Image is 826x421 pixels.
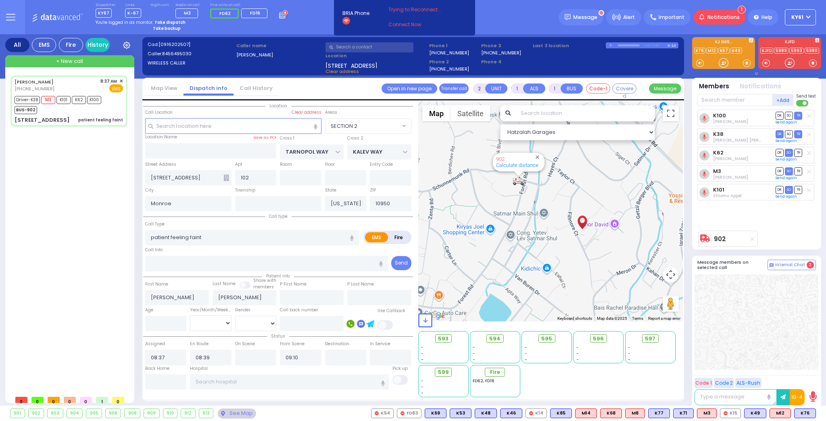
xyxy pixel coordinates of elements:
[80,397,92,403] span: 0
[325,42,413,52] input: Search a contact
[145,134,177,140] label: Location Name
[370,341,390,347] label: In Service
[325,68,359,75] span: Clear address
[776,157,797,162] a: Send again
[48,409,63,418] div: 903
[32,38,56,52] div: EMS
[770,408,791,418] div: ALS
[421,390,423,396] span: -
[692,40,755,46] label: KJ EMS...
[429,66,469,72] label: [PHONE_NUMBER]
[776,175,797,180] a: Send again
[714,378,734,388] button: Code 2
[145,247,163,253] label: Call Info
[370,161,393,168] label: Entry Code
[706,48,718,54] a: M12
[663,296,679,312] button: Drag Pegman onto the map to open Street View
[96,19,153,25] span: You're logged in as monitor.
[794,112,802,119] span: TR
[713,113,726,119] a: K100
[421,344,423,350] span: -
[758,40,821,46] label: KJFD
[64,397,76,403] span: 0
[533,42,606,49] label: Last 3 location
[429,50,469,56] label: [PHONE_NUMBER]
[400,411,405,415] img: red-radio-icon.svg
[451,105,490,121] button: Show satellite imagery
[420,311,447,321] a: Open this area in Google Maps (opens a new window)
[125,8,141,18] span: K-67
[699,82,729,91] button: Members
[794,186,802,194] span: TR
[713,156,748,162] span: Yoel Friedrich
[382,83,437,94] a: Open in new page
[236,52,323,58] label: [PERSON_NAME]
[106,409,121,418] div: 906
[673,408,694,418] div: K71
[144,409,159,418] div: 909
[438,335,448,343] span: 593
[375,411,379,415] img: red-radio-icon.svg
[236,42,323,49] label: Caller name
[473,356,475,363] span: -
[235,307,250,313] label: Gender
[534,153,541,161] button: Close
[425,408,446,418] div: K69
[586,83,610,94] button: Code-1
[485,83,507,94] button: UNIT
[761,14,772,21] span: Help
[280,281,307,288] label: P First Name
[145,221,165,227] label: Call Type
[397,408,421,418] div: FD83
[145,365,169,372] label: Back Home
[420,311,447,321] img: Google
[378,308,405,314] label: Use Callback
[32,12,86,22] img: Logo
[525,356,527,363] span: -
[72,96,86,104] span: K62
[694,48,705,54] a: K76
[720,408,741,418] div: K15
[342,10,369,17] span: BRIA Phone
[713,168,721,174] a: M3
[794,149,802,156] span: TR
[253,284,274,290] span: members
[125,3,141,8] label: Lines
[15,397,27,403] span: 0
[565,14,571,20] img: message.svg
[175,3,201,8] label: Medic on call
[794,130,802,138] span: TR
[697,94,773,106] input: Search member
[807,261,814,269] span: 2
[219,10,231,17] span: FD62
[15,106,37,114] span: BUS-902
[86,409,102,418] div: 905
[713,193,742,199] span: Shlomo Appel
[29,409,44,418] div: 902
[724,411,728,415] img: red-radio-icon.svg
[15,116,70,124] div: [STREET_ADDRESS]
[109,84,123,92] span: EMS
[388,6,452,13] span: Trying to Reconnect...
[805,48,819,54] a: 5980
[550,408,572,418] div: BLS
[794,408,816,418] div: BLS
[575,213,589,237] div: MOSHE JOSEPH LICHTMAN
[776,138,797,143] a: Send again
[425,408,446,418] div: BLS
[15,96,40,104] span: Driver-K38
[421,384,423,390] span: -
[325,109,337,116] label: Areas
[663,105,679,121] button: Toggle fullscreen view
[785,9,816,25] button: KY61
[96,3,116,8] label: Dispatcher
[473,378,517,384] div: FD62, FD16
[325,118,411,133] span: SECTION 2
[473,344,475,350] span: -
[15,79,54,85] a: [PERSON_NAME]
[388,232,410,242] label: Fire
[325,62,378,68] span: [STREET_ADDRESS]
[526,408,547,418] div: K14
[625,408,645,418] div: M8
[41,96,55,104] span: M3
